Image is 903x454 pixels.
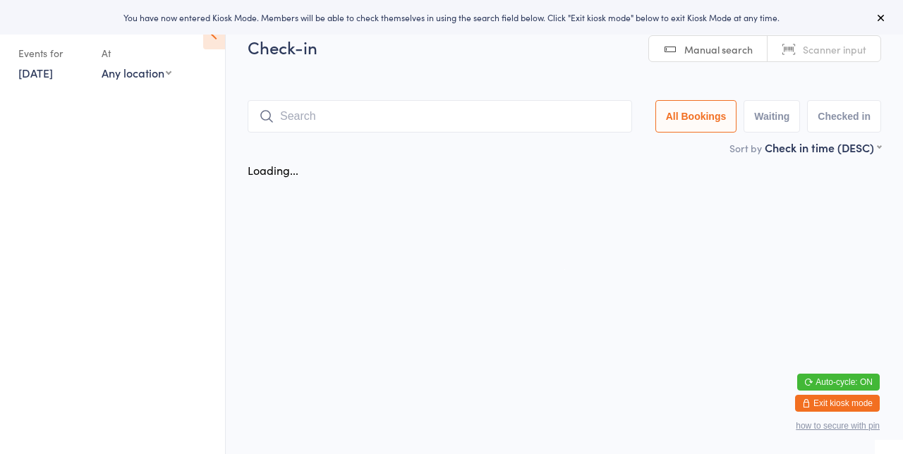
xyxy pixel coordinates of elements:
[744,100,800,133] button: Waiting
[18,65,53,80] a: [DATE]
[23,11,880,23] div: You have now entered Kiosk Mode. Members will be able to check themselves in using the search fie...
[684,42,753,56] span: Manual search
[796,421,880,431] button: how to secure with pin
[248,35,881,59] h2: Check-in
[655,100,737,133] button: All Bookings
[795,395,880,412] button: Exit kiosk mode
[248,100,632,133] input: Search
[248,162,298,178] div: Loading...
[102,42,171,65] div: At
[803,42,866,56] span: Scanner input
[102,65,171,80] div: Any location
[18,42,87,65] div: Events for
[797,374,880,391] button: Auto-cycle: ON
[729,141,762,155] label: Sort by
[807,100,881,133] button: Checked in
[765,140,881,155] div: Check in time (DESC)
